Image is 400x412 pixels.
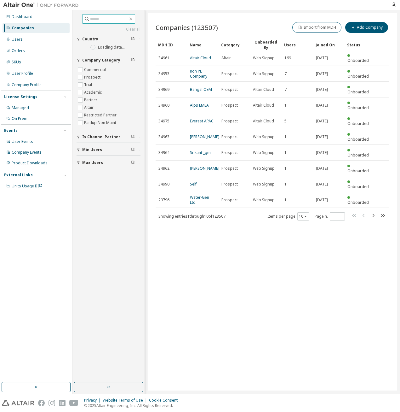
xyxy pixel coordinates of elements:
span: [DATE] [316,134,328,139]
span: Min Users [82,147,102,152]
span: Companies (123507) [156,23,218,32]
div: Status [347,40,374,50]
span: 1 [284,150,287,155]
span: Web Signup [253,56,275,61]
p: © 2025 Altair Engineering, Inc. All Rights Reserved. [84,403,181,408]
span: [DATE] [316,103,328,108]
span: Clear filter [131,147,135,152]
div: External Links [4,173,33,178]
span: 34962 [158,166,169,171]
span: Onboarded [347,184,369,189]
div: Category [221,40,248,50]
span: [DATE] [316,71,328,76]
span: Prospect [221,71,238,76]
span: Web Signup [253,134,275,139]
div: Website Terms of Use [103,398,149,403]
span: Onboarded [347,74,369,79]
label: Altair [84,104,95,111]
span: 34961 [158,56,169,61]
span: Company Category [82,58,120,63]
a: Srikant _gml [190,150,212,155]
span: 1 [284,197,287,203]
span: Web Signup [253,150,275,155]
img: Altair One [3,2,82,8]
label: Commercial [84,66,107,74]
span: Prospect [221,87,238,92]
button: Is Channel Partner [77,130,140,144]
div: SKUs [12,60,21,65]
img: linkedin.svg [59,400,66,406]
div: Product Downloads [12,161,48,166]
div: On Prem [12,116,27,121]
div: Events [4,128,18,133]
img: altair_logo.svg [2,400,34,406]
span: Units Usage BI [12,183,43,189]
span: 34969 [158,87,169,92]
div: User Profile [12,71,33,76]
span: 7 [284,87,287,92]
div: Dashboard [12,14,32,19]
span: Onboarded [347,89,369,95]
img: facebook.svg [38,400,45,406]
span: Prospect [221,119,238,124]
label: Loading data... [98,45,125,50]
div: Company Profile [12,82,42,87]
div: Onboarded By [253,39,279,50]
span: [DATE] [316,150,328,155]
label: Academic [84,89,103,96]
a: Water-Gen Ltd. [190,195,209,205]
span: 169 [284,56,291,61]
div: Name [190,40,216,50]
span: Prospect [221,103,238,108]
label: Partner [84,96,99,104]
span: Web Signup [253,166,275,171]
span: 1 [284,134,287,139]
label: Restricted Partner [84,111,118,119]
span: Altair Cloud [253,103,274,108]
a: Ron PE Company [190,68,207,79]
span: Clear filter [131,160,135,165]
span: Onboarded [347,137,369,142]
a: [PERSON_NAME] [190,166,219,171]
span: Prospect [221,134,238,139]
div: Companies [12,26,34,31]
label: Paidup Non Maint [84,119,117,127]
span: [DATE] [316,182,328,187]
div: Users [284,40,311,50]
button: Max Users [77,156,140,170]
span: Page n. [315,212,345,221]
span: Onboarded [347,200,369,205]
a: Alps EMEA [190,103,209,108]
button: Import from MDH [292,22,341,33]
div: Cookie Consent [149,398,181,403]
span: Onboarded [347,121,369,126]
span: [DATE] [316,166,328,171]
label: Prospect [84,74,102,81]
span: 29796 [158,197,169,203]
span: Prospect [221,197,238,203]
div: MDH ID [158,40,185,50]
span: Onboarded [347,105,369,110]
span: 34975 [158,119,169,124]
span: Items per page [267,212,309,221]
span: Max Users [82,160,103,165]
button: Min Users [77,143,140,157]
span: [DATE] [316,197,328,203]
img: youtube.svg [69,400,78,406]
span: 1 [284,166,287,171]
span: Clear filter [131,58,135,63]
span: Altair [221,56,231,61]
span: Clear filter [131,37,135,42]
div: Privacy [84,398,103,403]
button: 10 [299,214,307,219]
div: Joined On [316,40,342,50]
div: User Events [12,139,33,144]
span: Onboarded [347,58,369,63]
span: Web Signup [253,182,275,187]
button: Add Company [345,22,388,33]
a: Everest APAC [190,118,214,124]
span: 1 [284,103,287,108]
span: Is Channel Partner [82,134,120,139]
div: Users [12,37,23,42]
span: Web Signup [253,71,275,76]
